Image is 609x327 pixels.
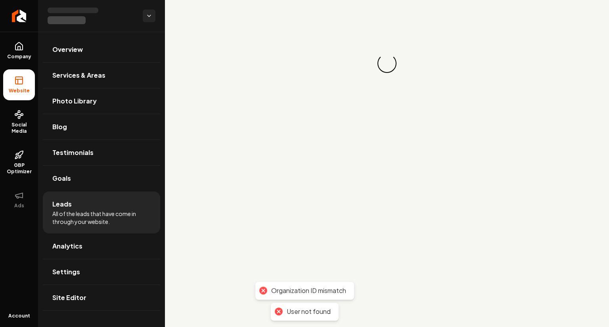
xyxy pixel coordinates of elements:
span: Company [4,54,34,60]
a: Overview [43,37,160,62]
span: Leads [52,199,72,209]
span: All of the leads that have come in through your website. [52,210,151,226]
span: Services & Areas [52,71,105,80]
a: Goals [43,166,160,191]
div: Loading [373,50,400,76]
a: Site Editor [43,285,160,310]
span: Testimonials [52,148,94,157]
span: Social Media [3,122,35,134]
a: Analytics [43,233,160,259]
div: User not found [287,308,331,316]
div: Organization ID mismatch [271,287,346,295]
span: Goals [52,174,71,183]
button: Ads [3,184,35,215]
span: Settings [52,267,80,277]
span: Photo Library [52,96,97,106]
a: GBP Optimizer [3,144,35,181]
img: Rebolt Logo [12,10,27,22]
span: Account [8,313,30,319]
a: Testimonials [43,140,160,165]
span: Site Editor [52,293,86,302]
span: Analytics [52,241,82,251]
a: Settings [43,259,160,285]
span: GBP Optimizer [3,162,35,175]
a: Services & Areas [43,63,160,88]
span: Overview [52,45,83,54]
span: Ads [11,203,27,209]
a: Company [3,35,35,66]
a: Blog [43,114,160,140]
a: Photo Library [43,88,160,114]
span: Blog [52,122,67,132]
span: Website [6,88,33,94]
a: Social Media [3,103,35,141]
